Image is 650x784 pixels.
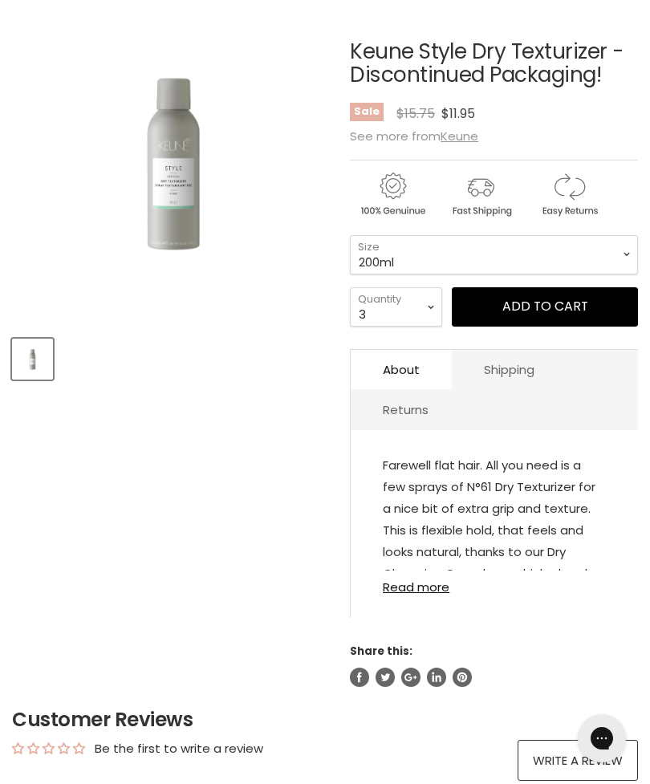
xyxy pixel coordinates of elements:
[351,350,452,389] a: About
[452,350,567,389] a: Shipping
[14,345,51,373] img: Keune Style Dry Texturizer - Discontinued Packaging!
[10,334,337,380] div: Product thumbnails
[383,571,606,594] a: Read more
[518,740,638,781] a: Write a review
[350,287,442,327] select: Quantity
[350,103,384,121] span: Sale
[526,170,611,219] img: returns.gif
[438,170,523,219] img: shipping.gif
[452,287,638,326] button: Add to cart
[350,644,412,659] span: Share this:
[350,644,638,686] aside: Share this:
[12,706,638,733] h2: Customer Reviews
[351,390,461,429] a: Returns
[350,40,638,87] h1: Keune Style Dry Texturizer - Discontinued Packaging!
[570,709,634,768] iframe: Gorgias live chat messenger
[396,104,435,123] span: $15.75
[12,339,53,380] button: Keune Style Dry Texturizer - Discontinued Packaging!
[350,128,478,144] span: See more from
[441,128,478,144] a: Keune
[12,740,85,757] div: Average rating is 0.00 stars
[383,457,604,668] span: Farewell flat hair. All you need is a few sprays of N°61 Dry Texturizer for a nice bit of extra g...
[441,104,475,123] span: $11.95
[350,170,435,219] img: genuine.gif
[95,740,263,757] div: Be the first to write a review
